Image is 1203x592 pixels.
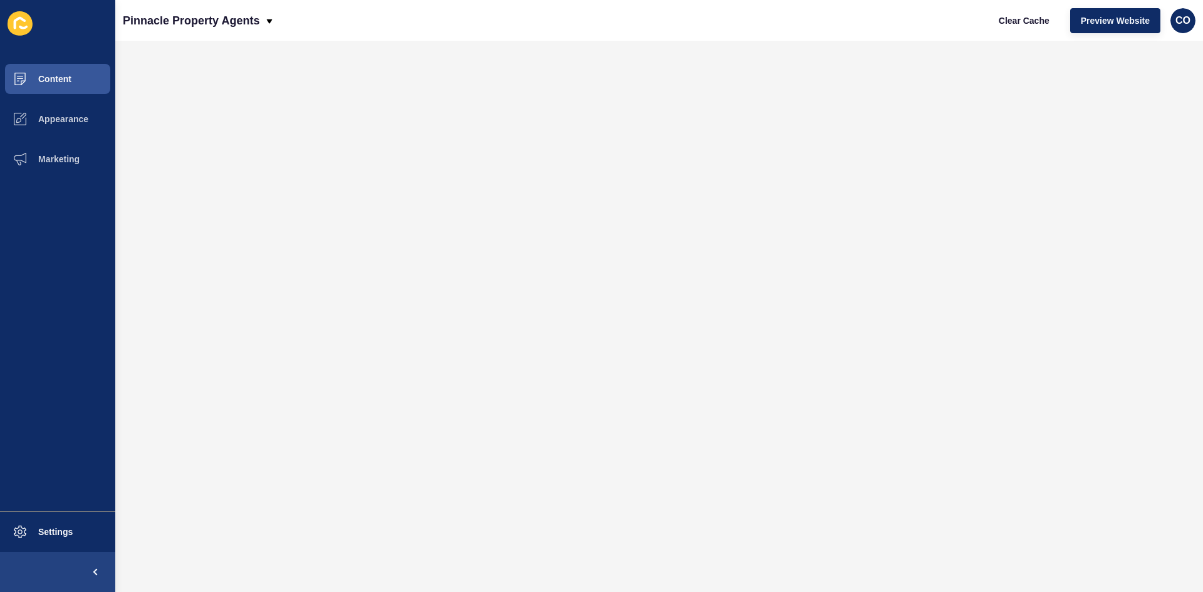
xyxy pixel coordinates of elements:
button: Clear Cache [988,8,1060,33]
button: Preview Website [1070,8,1160,33]
p: Pinnacle Property Agents [123,5,259,36]
span: Preview Website [1081,14,1150,27]
span: CO [1175,14,1190,27]
span: Clear Cache [999,14,1049,27]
